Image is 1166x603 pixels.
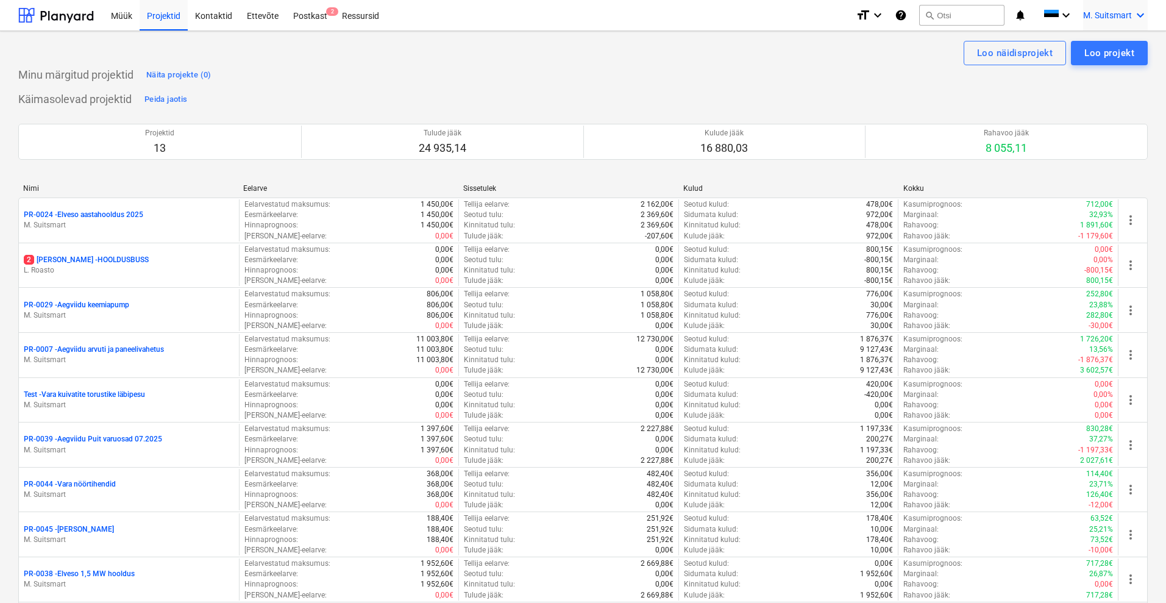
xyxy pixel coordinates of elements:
p: PR-0044 - Vara nöörtihendid [24,479,116,490]
p: 12 730,00€ [636,334,674,344]
p: M. Suitsmart [24,220,234,230]
p: Kinnitatud kulud : [684,355,741,365]
p: Tulude jääk : [464,410,503,421]
div: PR-0007 -Aegviidu arvuti ja paneelivahetusM. Suitsmart [24,344,234,365]
p: Seotud kulud : [684,199,729,210]
p: 776,00€ [866,310,893,321]
p: Tulude jääk [419,128,466,138]
p: -800,15€ [864,276,893,286]
p: 11 003,80€ [416,344,453,355]
span: more_vert [1123,393,1138,407]
p: 2 162,00€ [641,199,674,210]
p: 356,00€ [866,490,893,500]
span: more_vert [1123,438,1138,452]
p: -30,00€ [1089,321,1113,331]
p: Rahavoog : [903,355,939,365]
p: PR-0029 - Aegviidu keemiapump [24,300,129,310]
div: PR-0024 -Elveso aastahooldus 2025M. Suitsmart [24,210,234,230]
p: Eesmärkeelarve : [244,300,298,310]
span: more_vert [1123,303,1138,318]
p: Rahavoog : [903,490,939,500]
p: 12,00€ [870,500,893,510]
p: Tellija eelarve : [464,199,510,210]
p: Seotud kulud : [684,244,729,255]
p: PR-0045 - [PERSON_NAME] [24,524,114,535]
i: keyboard_arrow_down [870,8,885,23]
p: [PERSON_NAME] - HOOLDUSBUSS [24,255,149,265]
p: 478,00€ [866,199,893,210]
p: Rahavoo jääk : [903,231,950,241]
p: 478,00€ [866,220,893,230]
p: Eelarvestatud maksumus : [244,334,330,344]
p: 800,15€ [1086,276,1113,286]
p: 30,00€ [870,300,893,310]
p: 0,00€ [435,455,453,466]
p: Seotud kulud : [684,469,729,479]
p: 0,00€ [435,379,453,390]
p: Kinnitatud tulu : [464,355,515,365]
div: Test -Vara kuivatite torustike läbipesuM. Suitsmart [24,390,234,410]
p: Minu märgitud projektid [18,68,133,82]
p: 12 730,00€ [636,365,674,376]
p: -1 197,33€ [1078,445,1113,455]
p: Sidumata kulud : [684,344,738,355]
p: Marginaal : [903,210,939,220]
p: Kinnitatud tulu : [464,220,515,230]
p: [PERSON_NAME]-eelarve : [244,500,327,510]
p: 0,00€ [655,410,674,421]
p: Kasumiprognoos : [903,334,962,344]
p: 0,00€ [655,400,674,410]
p: 0,00€ [655,255,674,265]
div: PR-0044 -Vara nöörtihendidM. Suitsmart [24,479,234,500]
p: Kasumiprognoos : [903,424,962,434]
p: 0,00€ [435,365,453,376]
p: -800,15€ [864,255,893,265]
p: 30,00€ [870,321,893,331]
p: Seotud tulu : [464,434,503,444]
p: Seotud tulu : [464,479,503,490]
p: 830,28€ [1086,424,1113,434]
p: [PERSON_NAME]-eelarve : [244,276,327,286]
p: 2 369,60€ [641,210,674,220]
p: 2 027,61€ [1080,455,1113,466]
p: 114,40€ [1086,469,1113,479]
p: 16 880,03 [700,141,748,155]
p: 12,00€ [870,479,893,490]
p: Sidumata kulud : [684,300,738,310]
p: Marginaal : [903,300,939,310]
p: 200,27€ [866,455,893,466]
p: Tulude jääk : [464,500,503,510]
p: Test - Vara kuivatite torustike läbipesu [24,390,145,400]
p: 420,00€ [866,379,893,390]
p: Sidumata kulud : [684,434,738,444]
p: Hinnaprognoos : [244,355,298,365]
p: Seotud kulud : [684,379,729,390]
p: Kasumiprognoos : [903,379,962,390]
span: more_vert [1123,258,1138,273]
p: Kinnitatud kulud : [684,445,741,455]
p: 1 058,80€ [641,300,674,310]
p: Hinnaprognoos : [244,310,298,321]
p: Eesmärkeelarve : [244,255,298,265]
p: 1 197,33€ [860,424,893,434]
p: 0,00€ [655,276,674,286]
p: 0,00€ [435,244,453,255]
p: 1 058,80€ [641,289,674,299]
button: Peida jaotis [141,90,190,109]
p: Eesmärkeelarve : [244,390,298,400]
p: 1 726,20€ [1080,334,1113,344]
p: 806,00€ [427,300,453,310]
p: 0,00€ [655,344,674,355]
p: Rahavoo jääk : [903,276,950,286]
p: 3 602,57€ [1080,365,1113,376]
p: Eesmärkeelarve : [244,344,298,355]
i: Abikeskus [895,8,907,23]
p: 0,00€ [435,390,453,400]
p: 252,80€ [1086,289,1113,299]
p: 11 003,80€ [416,355,453,365]
span: more_vert [1123,527,1138,542]
div: Eelarve [243,184,453,193]
p: 0,00€ [435,255,453,265]
p: Kasumiprognoos : [903,289,962,299]
p: Rahavoog : [903,445,939,455]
